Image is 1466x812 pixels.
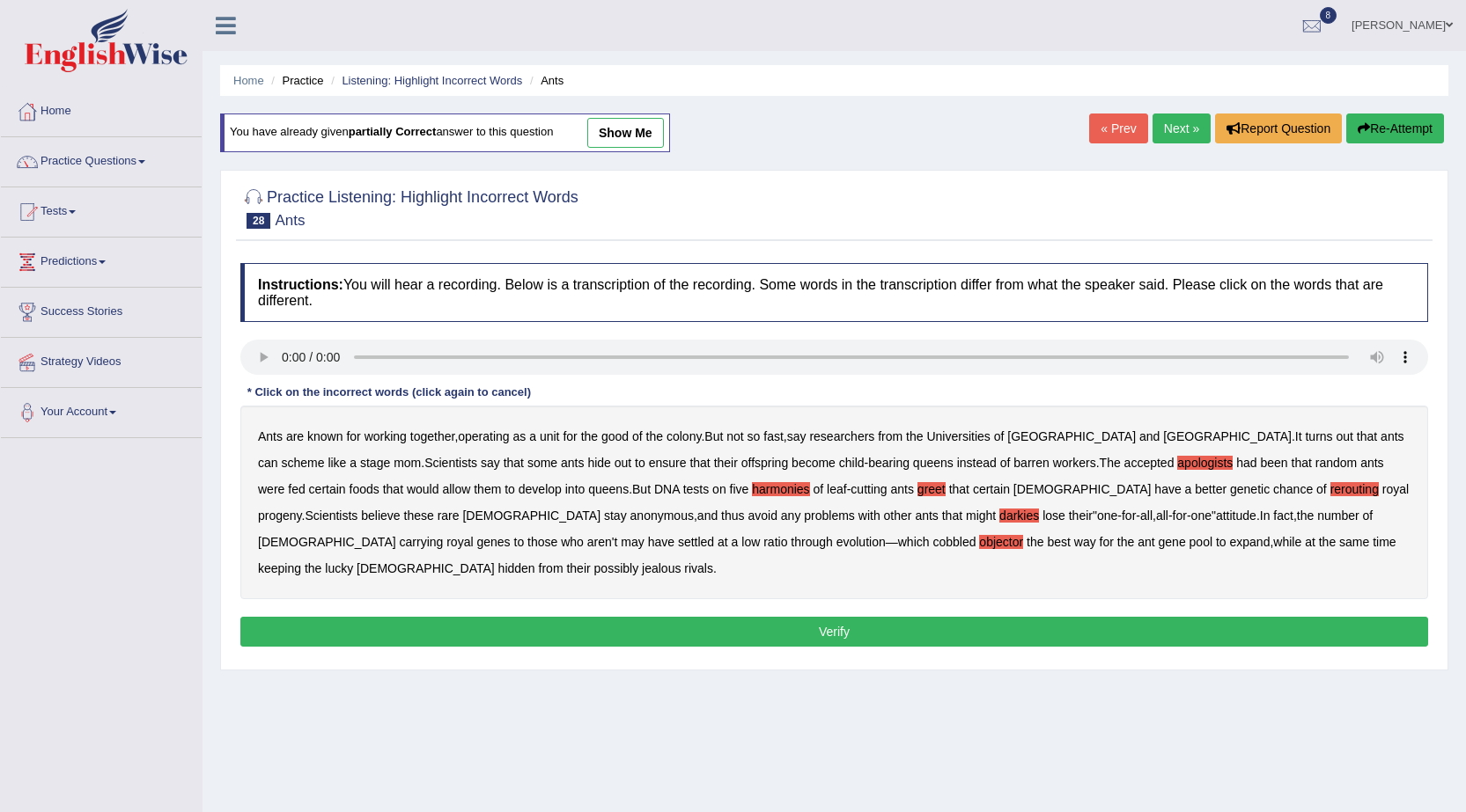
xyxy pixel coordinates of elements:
b: fact [1273,508,1293,523]
b: stage [360,456,390,470]
span: 28 [247,213,270,229]
b: number [1317,508,1359,523]
b: the [906,429,923,443]
b: to [505,482,515,496]
b: It [1295,429,1302,443]
b: operating [458,429,509,443]
b: cutting [851,482,887,496]
b: to [514,535,525,549]
a: Success Stories [1,288,202,332]
a: Home [1,87,202,131]
b: on [712,482,726,496]
b: as [513,429,527,443]
b: instead [957,456,997,470]
b: other [884,508,912,523]
b: the [305,561,321,575]
a: Home [233,74,264,87]
b: problems [804,508,855,523]
b: any [781,508,801,523]
b: carrying [400,535,444,549]
b: darkies [999,508,1039,523]
b: of [1363,508,1374,523]
span: 8 [1320,7,1337,24]
b: say [481,456,500,470]
b: for [1122,508,1136,523]
b: expand [1230,535,1271,549]
b: for [346,429,360,443]
a: Predictions [1,238,202,282]
b: ratio [763,535,787,549]
b: hide [587,456,610,470]
b: been [1261,456,1288,470]
small: Ants [275,212,305,229]
b: lose [1042,508,1065,523]
b: better [1195,482,1227,496]
b: that [383,482,403,496]
b: foods [350,482,379,496]
b: known [307,429,343,443]
b: DNA [654,482,680,496]
b: rerouting [1330,482,1379,496]
b: rivals [684,561,713,575]
b: researchers [809,429,874,443]
b: objector [979,535,1023,549]
b: were [258,482,284,496]
b: mom [394,456,421,470]
b: who [561,535,584,549]
b: their [1069,508,1093,523]
a: Strategy Videos [1,338,202,382]
b: of [1000,456,1011,470]
button: Re-Attempt [1346,113,1444,143]
b: the [1297,508,1314,523]
b: aren't [587,535,618,549]
b: all [1140,508,1153,523]
b: from [539,561,564,575]
b: believe [361,508,400,523]
b: queens [913,456,954,470]
div: You have already given answer to this question [220,113,670,152]
b: while [1273,535,1301,549]
b: like [328,456,346,470]
b: from [878,429,902,443]
a: Your Account [1,388,202,432]
b: the [1117,535,1134,549]
b: say [787,429,807,443]
b: royal [1382,482,1409,496]
b: the [581,429,598,443]
b: keeping [258,561,301,575]
b: at [1305,535,1315,549]
b: harmonies [752,482,809,496]
b: low [741,535,760,549]
b: The [1100,456,1121,470]
b: fast [763,429,784,443]
b: ant [1138,535,1154,549]
b: accepted [1124,456,1175,470]
b: a [529,429,536,443]
b: ants [1381,429,1403,443]
b: royal [446,535,473,549]
a: Practice Questions [1,137,202,181]
b: to [1216,535,1227,549]
b: ants [561,456,584,470]
b: certain [309,482,346,496]
b: rare [438,508,460,523]
b: five [730,482,749,496]
b: pool [1190,535,1212,549]
b: so [748,429,761,443]
b: that [949,482,969,496]
b: random [1315,456,1357,470]
b: genes [476,535,510,549]
b: But [704,429,723,443]
b: a [350,456,357,470]
b: that [1357,429,1377,443]
b: leaf [827,482,847,496]
b: In [1260,508,1271,523]
b: a [732,535,739,549]
b: chance [1273,482,1313,496]
b: settled [678,535,714,549]
b: apologists [1177,456,1233,470]
b: time [1373,535,1396,549]
b: the [646,429,663,443]
h4: You will hear a recording. Below is a transcription of the recording. Some words in the transcrip... [240,263,1428,322]
b: Instructions: [258,277,343,292]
